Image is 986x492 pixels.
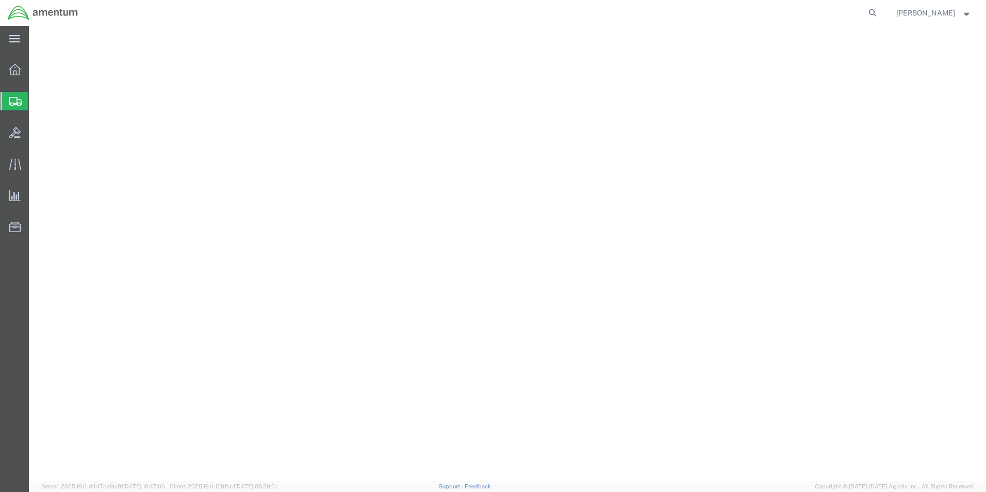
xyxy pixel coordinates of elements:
a: Feedback [465,483,491,489]
span: Joel Salinas [896,7,955,19]
img: logo [7,5,78,21]
span: Server: 2025.19.0-d447cefac8f [41,483,165,489]
button: [PERSON_NAME] [896,7,972,19]
span: Copyright © [DATE]-[DATE] Agistix Inc., All Rights Reserved [815,482,974,491]
a: Support [439,483,465,489]
span: [DATE] 10:47:06 [123,483,165,489]
span: Client: 2025.19.0-129fbcf [170,483,277,489]
span: [DATE] 09:39:01 [235,483,277,489]
iframe: FS Legacy Container [29,26,986,481]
